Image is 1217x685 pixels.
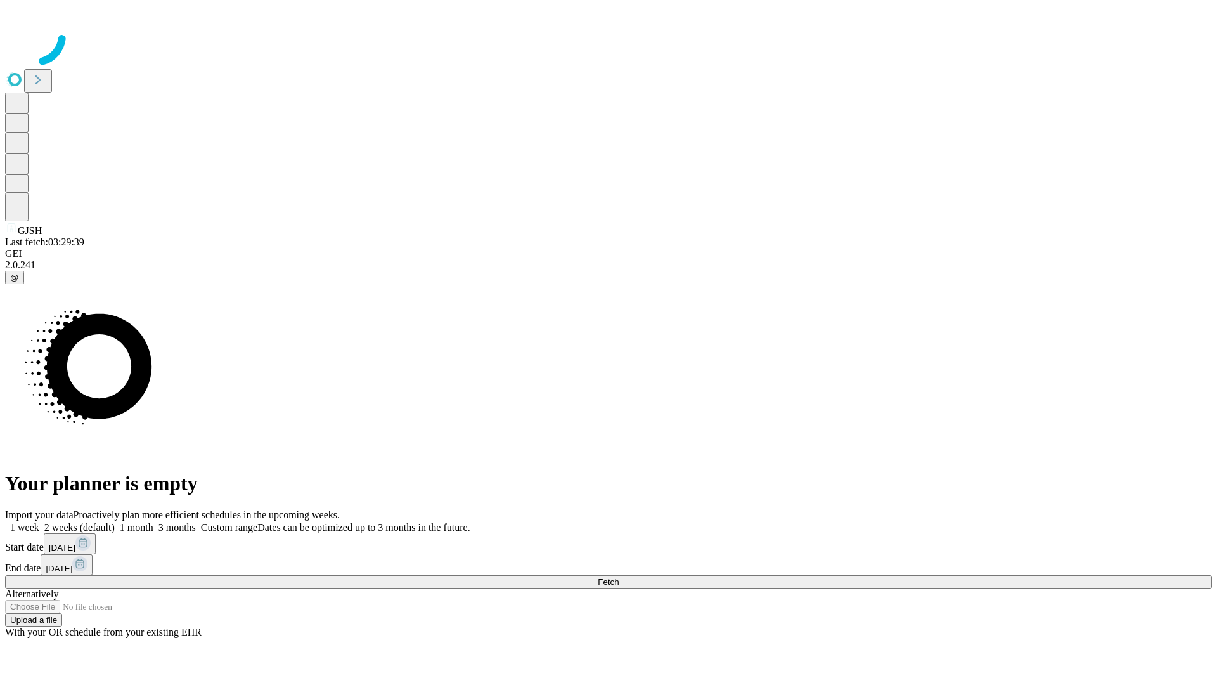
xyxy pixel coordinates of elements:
[46,564,72,573] span: [DATE]
[5,554,1212,575] div: End date
[44,533,96,554] button: [DATE]
[5,509,74,520] span: Import your data
[74,509,340,520] span: Proactively plan more efficient schedules in the upcoming weeks.
[201,522,257,533] span: Custom range
[41,554,93,575] button: [DATE]
[158,522,196,533] span: 3 months
[5,271,24,284] button: @
[10,273,19,282] span: @
[5,575,1212,589] button: Fetch
[5,533,1212,554] div: Start date
[5,472,1212,495] h1: Your planner is empty
[49,543,75,552] span: [DATE]
[5,589,58,599] span: Alternatively
[5,237,84,247] span: Last fetch: 03:29:39
[10,522,39,533] span: 1 week
[5,627,202,637] span: With your OR schedule from your existing EHR
[5,248,1212,259] div: GEI
[18,225,42,236] span: GJSH
[257,522,470,533] span: Dates can be optimized up to 3 months in the future.
[44,522,115,533] span: 2 weeks (default)
[598,577,619,587] span: Fetch
[5,613,62,627] button: Upload a file
[120,522,153,533] span: 1 month
[5,259,1212,271] div: 2.0.241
